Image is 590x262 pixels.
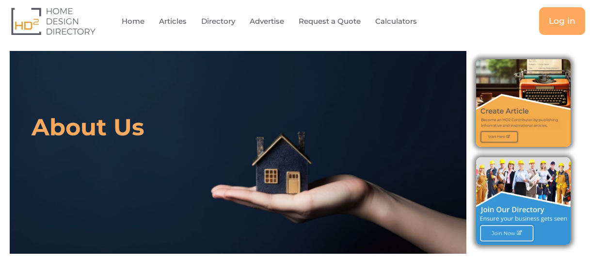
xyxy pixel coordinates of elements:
[549,17,575,25] span: Log in
[476,59,571,147] img: Create Article
[121,10,440,33] nav: Menu
[122,10,144,33] a: Home
[201,10,235,33] a: Directory
[250,10,284,33] a: Advertise
[476,157,571,246] img: Join Directory
[375,10,417,33] a: Calculators
[539,7,585,35] a: Log in
[32,113,144,142] h2: About Us
[159,10,187,33] a: Articles
[299,10,361,33] a: Request a Quote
